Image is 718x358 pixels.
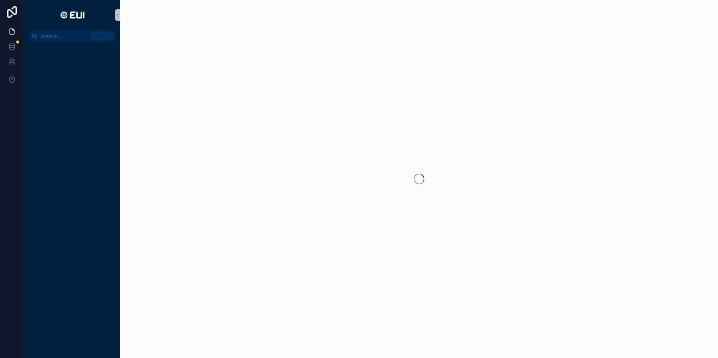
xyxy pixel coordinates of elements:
span: Jump to... [40,33,88,39]
div: scrollable content [24,42,120,56]
span: K [106,33,112,39]
button: Jump to...CtrlK [29,30,116,42]
span: Ctrl [91,32,104,40]
img: App logo [57,9,87,21]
